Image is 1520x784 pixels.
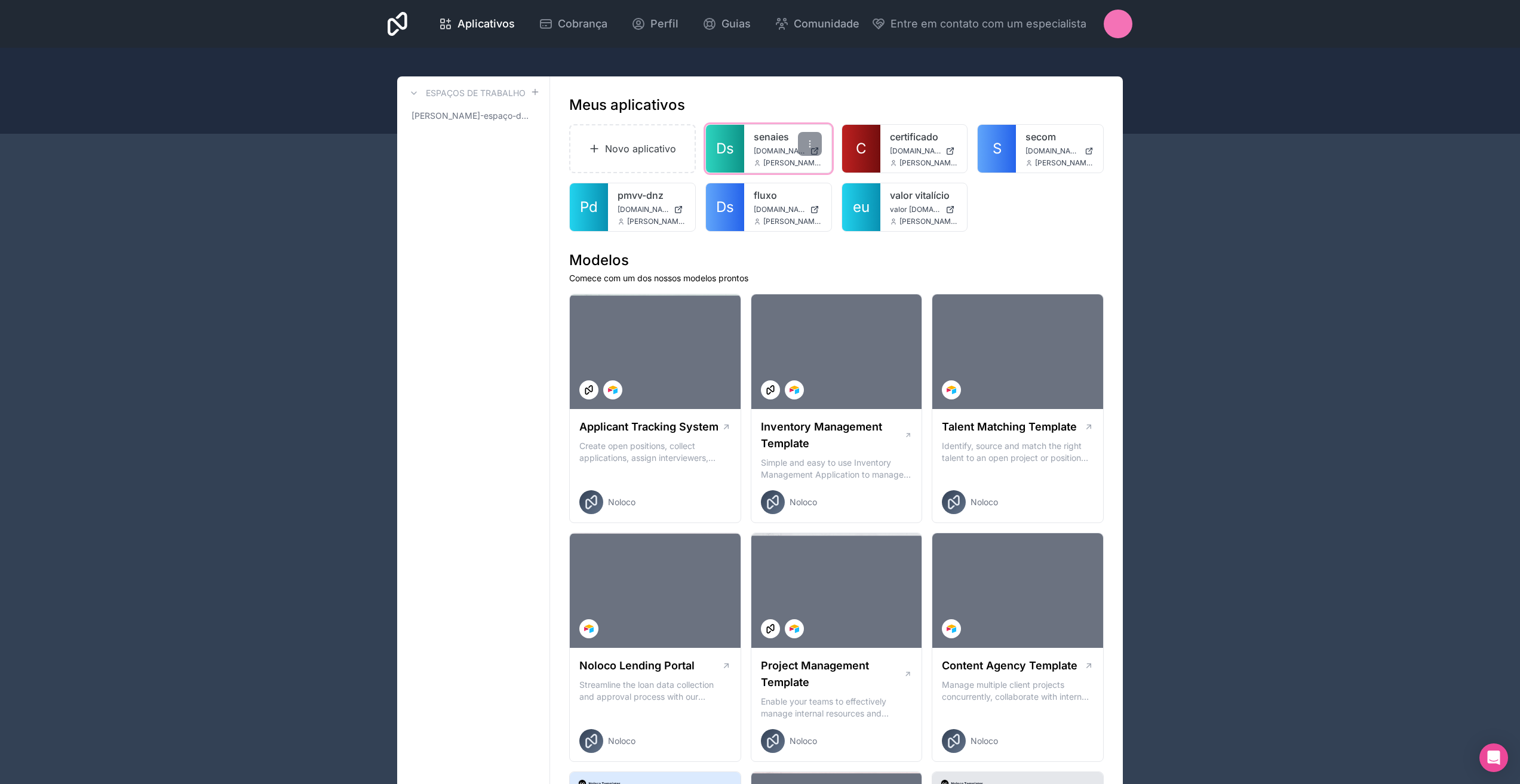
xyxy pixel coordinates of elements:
font: [DOMAIN_NAME] [890,146,948,155]
a: certificado [890,130,958,144]
img: Airtable Logo [584,624,594,634]
font: eu [853,198,870,216]
font: certificado [890,131,938,143]
font: pmvv-dnz [618,189,664,201]
font: Perfil [650,17,678,30]
font: Cobrança [558,17,607,30]
font: Espaços de trabalho [426,88,526,98]
span: Noloco [971,496,998,508]
span: Noloco [608,735,635,747]
span: Noloco [608,496,635,508]
font: Modelos [569,251,629,269]
p: Manage multiple client projects concurrently, collaborate with internal and external stakeholders... [942,679,1094,703]
a: Comunidade [765,11,869,37]
font: [DOMAIN_NAME] [1025,146,1083,155]
font: secom [1025,131,1056,143]
a: [DOMAIN_NAME] [890,146,958,156]
font: Pd [580,198,598,216]
font: [DOMAIN_NAME] [618,205,675,214]
span: Noloco [790,496,817,508]
font: [PERSON_NAME][EMAIL_ADDRESS][DOMAIN_NAME] [763,158,942,167]
a: [DOMAIN_NAME] [1025,146,1094,156]
a: [PERSON_NAME]-espaço-de-trabalho [407,105,540,127]
a: valor vitalício [890,188,958,202]
font: Entre em contato com um especialista [890,17,1086,30]
p: Simple and easy to use Inventory Management Application to manage your stock, orders and Manufact... [761,457,913,481]
font: Novo aplicativo [605,143,676,155]
a: fluxo [754,188,822,202]
font: senaies [754,131,789,143]
font: Comunidade [794,17,859,30]
a: Perfil [622,11,688,37]
font: Ds [716,198,734,216]
font: Guias [721,17,751,30]
a: [DOMAIN_NAME] [754,146,822,156]
a: Cobrança [529,11,617,37]
a: Novo aplicativo [569,124,696,173]
p: Enable your teams to effectively manage internal resources and execute client projects on time. [761,696,913,720]
img: Airtable Logo [947,385,956,395]
a: Ds [706,183,744,231]
h1: Talent Matching Template [942,419,1077,435]
font: Meus aplicativos [569,96,685,113]
a: Aplicativos [429,11,524,37]
img: Airtable Logo [790,385,799,395]
a: Guias [693,11,760,37]
font: [PERSON_NAME]-espaço-de-trabalho [412,110,562,121]
a: [DOMAIN_NAME] [618,205,686,214]
img: Airtable Logo [790,624,799,634]
p: Identify, source and match the right talent to an open project or position with our Talent Matchi... [942,440,1094,464]
img: Airtable Logo [608,385,618,395]
font: [DOMAIN_NAME] [754,205,812,214]
h1: Project Management Template [761,657,904,691]
font: S [993,140,1002,157]
a: Pd [570,183,608,231]
a: pmvv-dnz [618,188,686,202]
span: Noloco [971,735,998,747]
font: Aplicativos [457,17,515,30]
a: eu [842,183,880,231]
a: senaies [754,130,822,144]
font: [DOMAIN_NAME] [754,146,812,155]
font: Comece com um dos nossos modelos prontos [569,273,748,283]
font: valor vitalício [890,189,950,201]
font: [PERSON_NAME][EMAIL_ADDRESS][DOMAIN_NAME] [899,217,1079,226]
a: S [978,125,1016,173]
h1: Noloco Lending Portal [579,657,695,674]
h1: Inventory Management Template [761,419,904,452]
a: valor [DOMAIN_NAME] [890,205,958,214]
a: Ds [706,125,744,173]
font: [PERSON_NAME][EMAIL_ADDRESS][DOMAIN_NAME] [763,217,942,226]
a: C [842,125,880,173]
a: [DOMAIN_NAME] [754,205,822,214]
font: [PERSON_NAME][EMAIL_ADDRESS][DOMAIN_NAME] [899,158,1079,167]
p: Streamline the loan data collection and approval process with our Lending Portal template. [579,679,731,703]
h1: Content Agency Template [942,657,1077,674]
p: Create open positions, collect applications, assign interviewers, centralise candidate feedback a... [579,440,731,464]
font: [PERSON_NAME][EMAIL_ADDRESS][DOMAIN_NAME] [1035,158,1214,167]
a: secom [1025,130,1094,144]
span: Noloco [790,735,817,747]
img: Airtable Logo [947,624,956,634]
h1: Applicant Tracking System [579,419,718,435]
font: valor [DOMAIN_NAME] [890,205,967,214]
button: Entre em contato com um especialista [871,16,1086,32]
font: [PERSON_NAME][EMAIL_ADDRESS][DOMAIN_NAME] [627,217,806,226]
font: C [856,140,867,157]
font: fluxo [754,189,777,201]
a: Espaços de trabalho [407,86,526,100]
div: Abra o Intercom Messenger [1479,743,1508,772]
font: Ds [716,140,734,157]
